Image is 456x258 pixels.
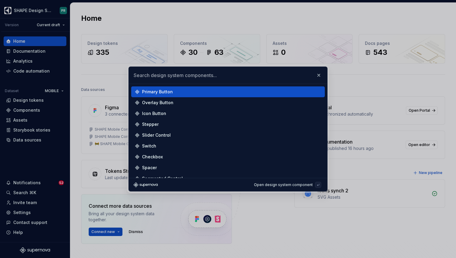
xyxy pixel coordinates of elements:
[129,84,327,178] div: Search design system components...
[142,154,163,160] div: Checkbox
[142,143,156,149] div: Switch
[142,165,157,171] div: Spacer
[142,89,173,95] div: Primary Button
[254,182,315,187] div: Open design system component
[129,67,327,84] input: Search design system components...
[142,176,183,182] div: Segmented Control
[142,121,159,127] div: Stepper
[142,110,166,117] div: Icon Button
[134,182,158,187] svg: Supernova Logo
[142,100,173,106] div: Overlay Button
[142,132,171,138] div: Slider Control
[252,181,322,189] button: Open design system component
